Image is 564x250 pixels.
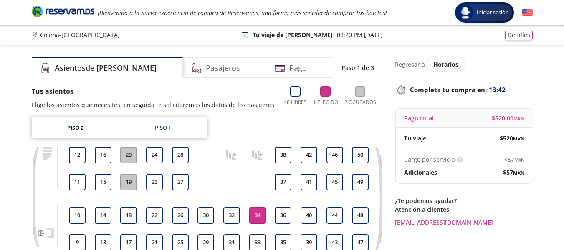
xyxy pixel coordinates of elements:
[404,134,426,142] p: Tu viaje
[313,99,338,106] p: 1 Elegido
[352,147,369,163] button: 50
[206,62,240,74] h4: Pasajeros
[404,155,455,164] p: Cargo por servicio
[146,174,163,190] button: 23
[40,30,120,39] p: Colima - [GEOGRAPHIC_DATA]
[172,174,189,190] button: 27
[505,30,533,40] button: Detalles
[120,207,137,224] button: 18
[404,168,437,177] p: Adicionales
[69,207,86,224] button: 10
[95,174,111,190] button: 15
[503,168,524,177] span: $ 57
[289,62,307,74] h4: Pago
[395,218,533,227] a: [EMAIL_ADDRESS][DOMAIN_NAME]
[352,207,369,224] button: 48
[284,99,307,106] p: 48 Libres
[223,207,240,224] button: 32
[326,147,343,163] button: 46
[155,124,171,132] div: Piso 1
[98,9,387,17] em: ¡Bienvenido a la nueva experiencia de compra de Reservamos, una forma más sencilla de comprar tus...
[344,99,376,106] p: 2 Ocupados
[301,147,317,163] button: 42
[172,147,189,163] button: 28
[513,135,524,142] small: MXN
[301,174,317,190] button: 41
[489,85,506,95] span: 13:42
[395,60,425,69] p: Regresar a
[69,147,86,163] button: 12
[513,115,524,122] small: MXN
[395,196,533,205] p: ¿Te podemos ayudar?
[513,170,524,176] small: MXN
[492,114,524,122] span: $ 520.00
[522,7,533,18] button: English
[516,202,556,242] iframe: Messagebird Livechat Widget
[326,207,343,224] button: 44
[275,147,291,163] button: 38
[69,174,86,190] button: 11
[326,174,343,190] button: 45
[337,30,383,39] p: 03:20 PM [DATE]
[341,63,374,72] p: Paso 1 de 3
[352,174,369,190] button: 49
[120,147,137,163] button: 20
[55,62,157,74] h4: Asientos de [PERSON_NAME]
[32,100,274,109] p: Elige los asientos que necesites, en seguida te solicitaremos los datos de los pasajeros
[32,117,119,138] a: Piso 2
[275,174,291,190] button: 37
[32,5,94,17] i: Brand Logo
[275,207,291,224] button: 36
[172,207,189,224] button: 26
[146,207,163,224] button: 22
[95,207,111,224] button: 14
[473,8,512,17] span: Iniciar sesión
[301,207,317,224] button: 40
[120,174,137,190] button: 19
[32,5,94,20] a: Brand Logo
[504,155,524,164] span: $ 57
[514,157,524,163] small: MXN
[119,117,207,138] a: Piso 1
[404,114,434,122] p: Pago total
[433,60,458,68] span: Horarios
[197,207,214,224] button: 30
[249,207,266,224] button: 34
[253,30,333,39] p: Tu viaje de [PERSON_NAME]
[95,147,111,163] button: 16
[146,147,163,163] button: 24
[500,134,524,142] span: $ 520
[395,84,533,95] p: Completa tu compra en :
[395,205,533,214] p: Atención a clientes
[395,57,533,71] div: Regresar a ver horarios
[32,86,274,96] p: Tus asientos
